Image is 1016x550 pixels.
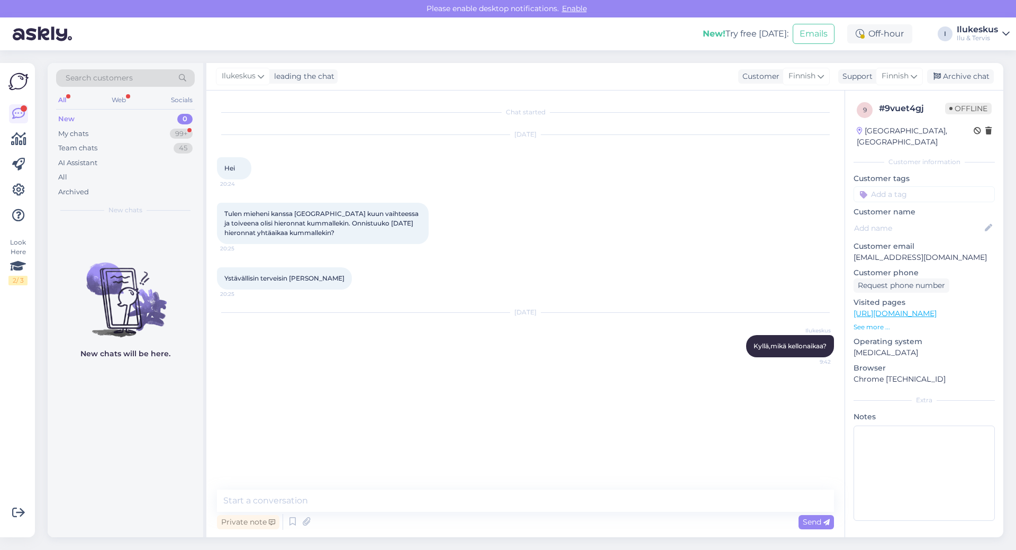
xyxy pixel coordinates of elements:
[854,395,995,405] div: Extra
[80,348,170,359] p: New chats will be here.
[703,28,788,40] div: Try free [DATE]:
[108,205,142,215] span: New chats
[8,276,28,285] div: 2 / 3
[927,69,994,84] div: Archive chat
[66,73,133,84] span: Search customers
[8,71,29,92] img: Askly Logo
[854,309,937,318] a: [URL][DOMAIN_NAME]
[957,25,998,34] div: Ilukeskus
[224,210,420,237] span: Tulen mieheni kanssa [GEOGRAPHIC_DATA] kuun vaihteessa ja toiveena olisi hieronnat kummallekin. O...
[217,107,834,117] div: Chat started
[854,252,995,263] p: [EMAIL_ADDRESS][DOMAIN_NAME]
[174,143,193,154] div: 45
[217,308,834,317] div: [DATE]
[177,114,193,124] div: 0
[854,206,995,218] p: Customer name
[854,322,995,332] p: See more ...
[847,24,912,43] div: Off-hour
[170,129,193,139] div: 99+
[58,114,75,124] div: New
[938,26,952,41] div: I
[854,297,995,308] p: Visited pages
[863,106,867,114] span: 9
[220,290,260,298] span: 20:25
[56,93,68,107] div: All
[793,24,834,44] button: Emails
[224,164,235,172] span: Hei
[791,327,831,335] span: Ilukeskus
[854,411,995,422] p: Notes
[957,34,998,42] div: Ilu & Tervis
[224,274,344,282] span: Ystävällisin terveisin [PERSON_NAME]
[803,517,830,527] span: Send
[882,70,909,82] span: Finnish
[945,103,992,114] span: Offline
[838,71,873,82] div: Support
[58,158,97,168] div: AI Assistant
[854,222,983,234] input: Add name
[879,102,945,115] div: # 9vuet4gj
[791,358,831,366] span: 9:42
[857,125,974,148] div: [GEOGRAPHIC_DATA], [GEOGRAPHIC_DATA]
[854,241,995,252] p: Customer email
[220,180,260,188] span: 20:24
[738,71,779,82] div: Customer
[8,238,28,285] div: Look Here
[854,336,995,347] p: Operating system
[854,278,949,293] div: Request phone number
[270,71,334,82] div: leading the chat
[58,143,97,154] div: Team chats
[58,172,67,183] div: All
[559,4,590,13] span: Enable
[169,93,195,107] div: Socials
[788,70,815,82] span: Finnish
[854,186,995,202] input: Add a tag
[854,173,995,184] p: Customer tags
[854,374,995,385] p: Chrome [TECHNICAL_ID]
[754,342,827,350] span: Kyllä,mikä kellonaikaa?
[957,25,1010,42] a: IlukeskusIlu & Tervis
[854,157,995,167] div: Customer information
[703,29,725,39] b: New!
[854,363,995,374] p: Browser
[217,130,834,139] div: [DATE]
[48,244,203,339] img: No chats
[220,245,260,253] span: 20:25
[217,515,279,529] div: Private note
[854,347,995,358] p: [MEDICAL_DATA]
[854,267,995,278] p: Customer phone
[58,129,88,139] div: My chats
[222,70,256,82] span: Ilukeskus
[110,93,128,107] div: Web
[58,187,89,197] div: Archived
